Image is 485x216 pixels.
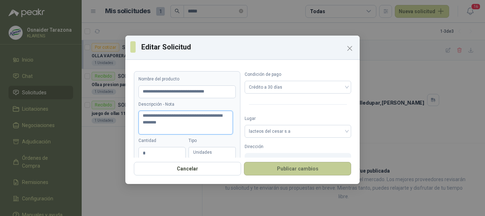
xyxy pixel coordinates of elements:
label: Nombre del producto [138,76,236,83]
span: lacteos del cesar s.a [249,126,347,137]
button: Cancelar [134,162,241,175]
label: Dirección [245,143,351,150]
button: Publicar cambios [244,162,351,175]
label: Tipo [189,137,236,144]
label: Descripción - Nota [138,101,236,108]
label: Cantidad [138,137,186,144]
label: Lugar [245,115,351,122]
label: Condición de pago [245,71,351,78]
div: Unidades [189,147,236,158]
h3: Editar Solicitud [141,42,355,52]
span: Crédito a 30 días [249,82,347,93]
div: Valledupar , [PERSON_NAME] [245,153,351,177]
button: Close [344,43,355,54]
